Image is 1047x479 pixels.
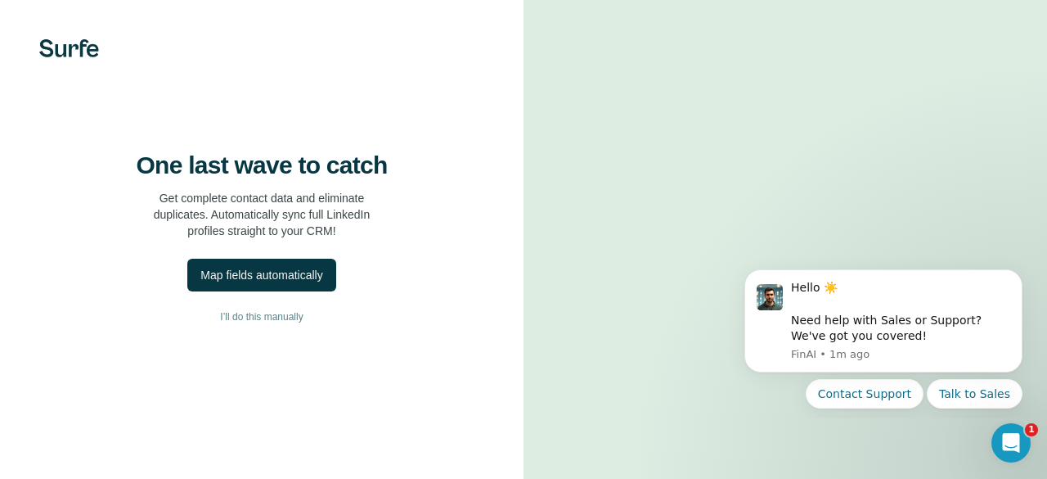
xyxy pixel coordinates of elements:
span: 1 [1025,423,1038,436]
div: Map fields automatically [200,267,322,283]
h4: One last wave to catch [137,151,388,180]
button: I’ll do this manually [33,305,491,329]
p: Get complete contact data and eliminate duplicates. Automatically sync full LinkedIn profiles str... [154,190,371,239]
button: Map fields automatically [187,259,335,291]
span: I’ll do this manually [220,310,303,324]
iframe: Intercom notifications message [720,256,1047,418]
img: Surfe's logo [39,39,99,57]
iframe: Intercom live chat [991,423,1031,463]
